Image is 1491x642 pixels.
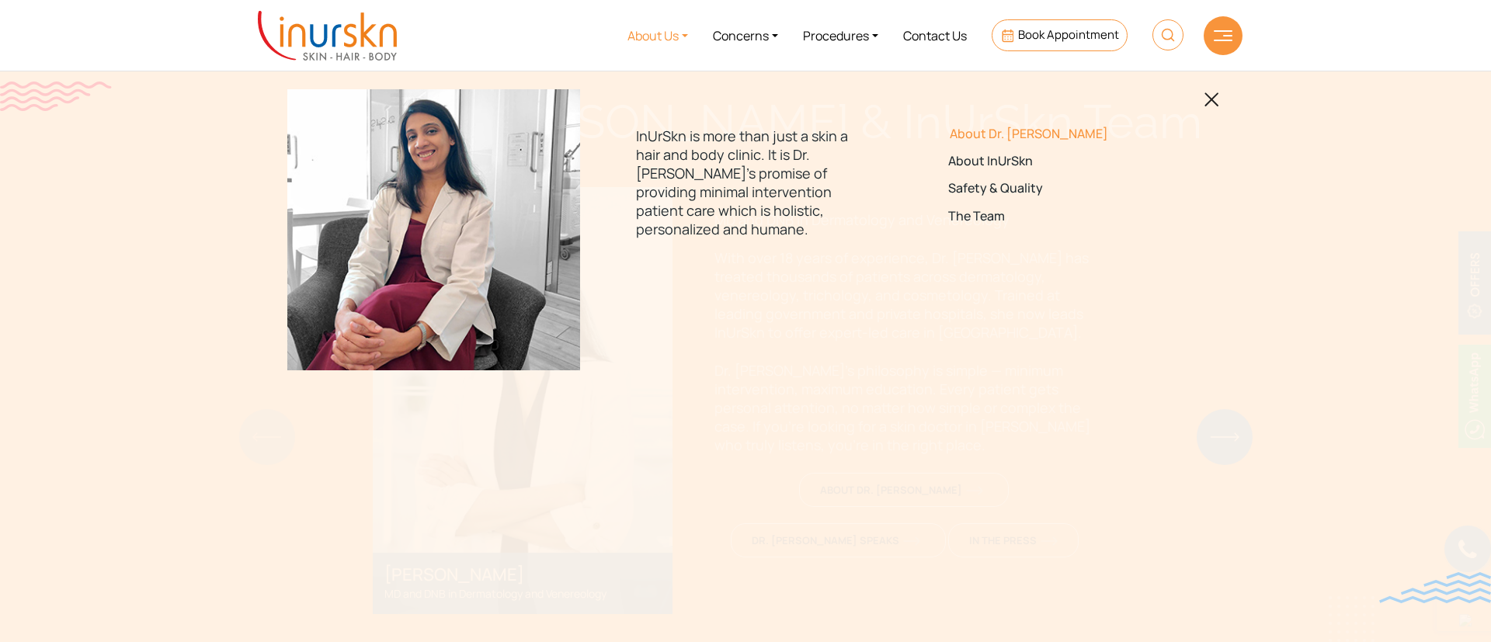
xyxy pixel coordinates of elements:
[948,127,1166,141] a: About Dr. [PERSON_NAME]
[992,19,1128,51] a: Book Appointment
[948,181,1166,196] a: Safety & Quality
[1214,30,1232,41] img: hamLine.svg
[258,11,397,61] img: inurskn-logo
[636,127,854,238] p: InUrSkn is more than just a skin a hair and body clinic. It is Dr. [PERSON_NAME]'s promise of pro...
[1204,92,1219,107] img: blackclosed
[615,6,700,64] a: About Us
[791,6,891,64] a: Procedures
[891,6,979,64] a: Contact Us
[700,6,791,64] a: Concerns
[1379,572,1491,603] img: bluewave
[948,209,1166,224] a: The Team
[1152,19,1183,50] img: HeaderSearch
[948,154,1166,168] a: About InUrSkn
[1018,26,1119,43] span: Book Appointment
[287,89,580,370] img: menuabout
